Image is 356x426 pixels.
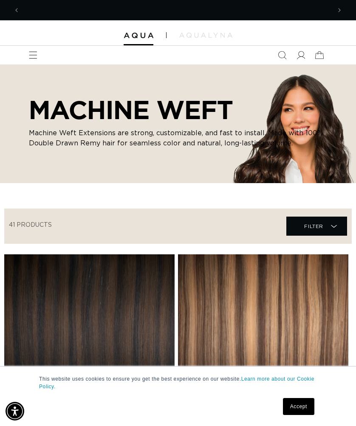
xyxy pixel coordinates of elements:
span: 41 products [9,222,52,228]
summary: Menu [24,46,42,64]
summary: Search [273,46,291,64]
h2: MACHINE WEFT [29,95,327,125]
span: Filter [304,218,323,234]
p: Machine Weft Extensions are strong, customizable, and fast to install. Made with 100% Double Draw... [29,128,327,148]
iframe: Chat Widget [314,385,356,426]
button: Previous announcement [7,1,26,19]
p: This website uses cookies to ensure you get the best experience on our website. [39,375,317,390]
img: aqualyna.com [179,33,232,38]
div: Accessibility Menu [6,402,24,420]
summary: Filter [286,217,347,236]
button: Next announcement [330,1,349,19]
a: Accept [283,398,314,415]
img: Aqua Hair Extensions [124,33,153,39]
